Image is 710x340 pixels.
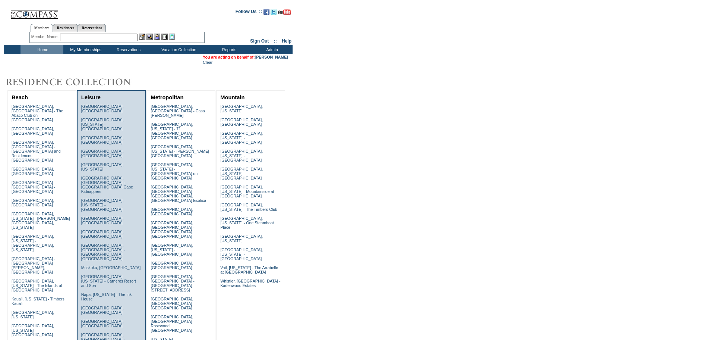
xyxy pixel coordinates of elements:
a: Leisure [81,94,101,100]
a: [GEOGRAPHIC_DATA], [US_STATE] - [GEOGRAPHIC_DATA], [US_STATE] [12,234,54,252]
img: Become our fan on Facebook [264,9,269,15]
td: Vacation Collection [149,45,207,54]
a: [GEOGRAPHIC_DATA], [US_STATE] - One Steamboat Place [220,216,274,230]
a: [GEOGRAPHIC_DATA], [GEOGRAPHIC_DATA] [12,167,54,176]
a: Kaua'i, [US_STATE] - Timbers Kaua'i [12,297,64,306]
a: [GEOGRAPHIC_DATA], [US_STATE] - [GEOGRAPHIC_DATA] [220,247,263,261]
a: [GEOGRAPHIC_DATA], [US_STATE] [220,104,263,113]
a: [GEOGRAPHIC_DATA], [GEOGRAPHIC_DATA] [81,319,124,328]
img: b_calculator.gif [169,34,175,40]
a: [GEOGRAPHIC_DATA], [GEOGRAPHIC_DATA] [81,216,124,225]
a: [GEOGRAPHIC_DATA], [US_STATE] - Mountainside at [GEOGRAPHIC_DATA] [220,185,274,198]
a: [GEOGRAPHIC_DATA], [US_STATE] [81,162,124,171]
a: [GEOGRAPHIC_DATA], [GEOGRAPHIC_DATA] - [GEOGRAPHIC_DATA], [GEOGRAPHIC_DATA] Exotica [151,185,206,203]
a: [GEOGRAPHIC_DATA], [US_STATE] - [GEOGRAPHIC_DATA] [81,118,124,131]
a: Metropolitan [151,94,183,100]
a: [GEOGRAPHIC_DATA], [GEOGRAPHIC_DATA] - Rosewood [GEOGRAPHIC_DATA] [151,315,194,333]
a: [GEOGRAPHIC_DATA], [GEOGRAPHIC_DATA] [151,207,193,216]
img: i.gif [4,11,10,12]
a: [GEOGRAPHIC_DATA], [GEOGRAPHIC_DATA] [81,306,124,315]
td: Home [20,45,63,54]
a: [GEOGRAPHIC_DATA], [GEOGRAPHIC_DATA] [81,149,124,158]
a: [GEOGRAPHIC_DATA], [GEOGRAPHIC_DATA] - [GEOGRAPHIC_DATA] [151,297,194,310]
img: Impersonate [154,34,160,40]
a: [GEOGRAPHIC_DATA], [GEOGRAPHIC_DATA] - Casa [PERSON_NAME] [151,104,205,118]
a: Reservations [78,24,106,32]
a: [GEOGRAPHIC_DATA], [GEOGRAPHIC_DATA] [81,135,124,144]
a: Subscribe to our YouTube Channel [278,11,291,16]
img: b_edit.gif [139,34,145,40]
a: Vail, [US_STATE] - The Arrabelle at [GEOGRAPHIC_DATA] [220,265,278,274]
a: Follow us on Twitter [271,11,277,16]
td: Reservations [106,45,149,54]
a: [GEOGRAPHIC_DATA], [US_STATE] - [GEOGRAPHIC_DATA] [12,324,54,337]
a: [GEOGRAPHIC_DATA], [US_STATE] - [GEOGRAPHIC_DATA] [151,243,193,256]
a: [GEOGRAPHIC_DATA], [US_STATE] - The Islands of [GEOGRAPHIC_DATA] [12,279,62,292]
a: [GEOGRAPHIC_DATA] - [GEOGRAPHIC_DATA] - [GEOGRAPHIC_DATA] [12,180,55,194]
td: My Memberships [63,45,106,54]
a: [GEOGRAPHIC_DATA], [US_STATE] - [PERSON_NAME][GEOGRAPHIC_DATA] [151,144,209,158]
a: [PERSON_NAME] [255,55,288,59]
a: [GEOGRAPHIC_DATA], [US_STATE] - [GEOGRAPHIC_DATA] on [GEOGRAPHIC_DATA] [151,162,198,180]
a: Muskoka, [GEOGRAPHIC_DATA] [81,265,141,270]
a: [GEOGRAPHIC_DATA], [GEOGRAPHIC_DATA] - The Abaco Club on [GEOGRAPHIC_DATA] [12,104,63,122]
a: [GEOGRAPHIC_DATA], [US_STATE] - [PERSON_NAME][GEOGRAPHIC_DATA], [US_STATE] [12,212,70,230]
a: Help [282,38,291,44]
img: Subscribe to our YouTube Channel [278,9,291,15]
a: [GEOGRAPHIC_DATA], [GEOGRAPHIC_DATA] - [GEOGRAPHIC_DATA] [GEOGRAPHIC_DATA] [151,221,194,238]
img: View [146,34,153,40]
a: Mountain [220,94,244,100]
img: Follow us on Twitter [271,9,277,15]
a: [GEOGRAPHIC_DATA], [GEOGRAPHIC_DATA] [81,230,124,238]
td: Reports [207,45,250,54]
a: [GEOGRAPHIC_DATA], [US_STATE] - [GEOGRAPHIC_DATA] [81,198,124,212]
a: [GEOGRAPHIC_DATA], [GEOGRAPHIC_DATA] [81,104,124,113]
img: Compass Home [10,4,59,19]
a: Members [31,24,53,32]
a: [GEOGRAPHIC_DATA], [US_STATE] - The Timbers Club [220,203,277,212]
a: Whistler, [GEOGRAPHIC_DATA] - Kadenwood Estates [220,279,280,288]
span: :: [274,38,277,44]
img: Destinations by Exclusive Resorts [4,75,149,90]
a: Clear [203,60,212,65]
a: [GEOGRAPHIC_DATA], [GEOGRAPHIC_DATA] [12,198,54,207]
span: You are acting on behalf of: [203,55,288,59]
a: [GEOGRAPHIC_DATA], [US_STATE] [220,234,263,243]
a: [GEOGRAPHIC_DATA], [GEOGRAPHIC_DATA] - [GEOGRAPHIC_DATA] [GEOGRAPHIC_DATA] [81,243,125,261]
a: [GEOGRAPHIC_DATA], [US_STATE] - 71 [GEOGRAPHIC_DATA], [GEOGRAPHIC_DATA] [151,122,193,140]
a: Residences [53,24,78,32]
a: [GEOGRAPHIC_DATA], [GEOGRAPHIC_DATA] [151,261,193,270]
td: Follow Us :: [236,8,262,17]
a: Beach [12,94,28,100]
a: [GEOGRAPHIC_DATA], [US_STATE] [12,310,54,319]
div: Member Name: [31,34,60,40]
a: [GEOGRAPHIC_DATA], [GEOGRAPHIC_DATA] - [GEOGRAPHIC_DATA][STREET_ADDRESS] [151,274,194,292]
a: Become our fan on Facebook [264,11,269,16]
a: [GEOGRAPHIC_DATA], [US_STATE] - Carneros Resort and Spa [81,274,136,288]
a: [GEOGRAPHIC_DATA], [GEOGRAPHIC_DATA] [12,127,54,135]
a: [GEOGRAPHIC_DATA], [GEOGRAPHIC_DATA] - [GEOGRAPHIC_DATA] and Residences [GEOGRAPHIC_DATA] [12,140,61,162]
td: Admin [250,45,293,54]
a: [GEOGRAPHIC_DATA], [GEOGRAPHIC_DATA] [220,118,263,127]
a: [GEOGRAPHIC_DATA], [US_STATE] - [GEOGRAPHIC_DATA] [220,167,263,180]
a: Sign Out [250,38,269,44]
a: [GEOGRAPHIC_DATA], [GEOGRAPHIC_DATA] - [GEOGRAPHIC_DATA] Cape Kidnappers [81,176,133,194]
a: [GEOGRAPHIC_DATA], [US_STATE] - [GEOGRAPHIC_DATA] [220,149,263,162]
a: Napa, [US_STATE] - The Ink House [81,292,132,301]
a: [GEOGRAPHIC_DATA], [US_STATE] - [GEOGRAPHIC_DATA] [220,131,263,144]
img: Reservations [161,34,168,40]
a: [GEOGRAPHIC_DATA] - [GEOGRAPHIC_DATA][PERSON_NAME], [GEOGRAPHIC_DATA] [12,256,55,274]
